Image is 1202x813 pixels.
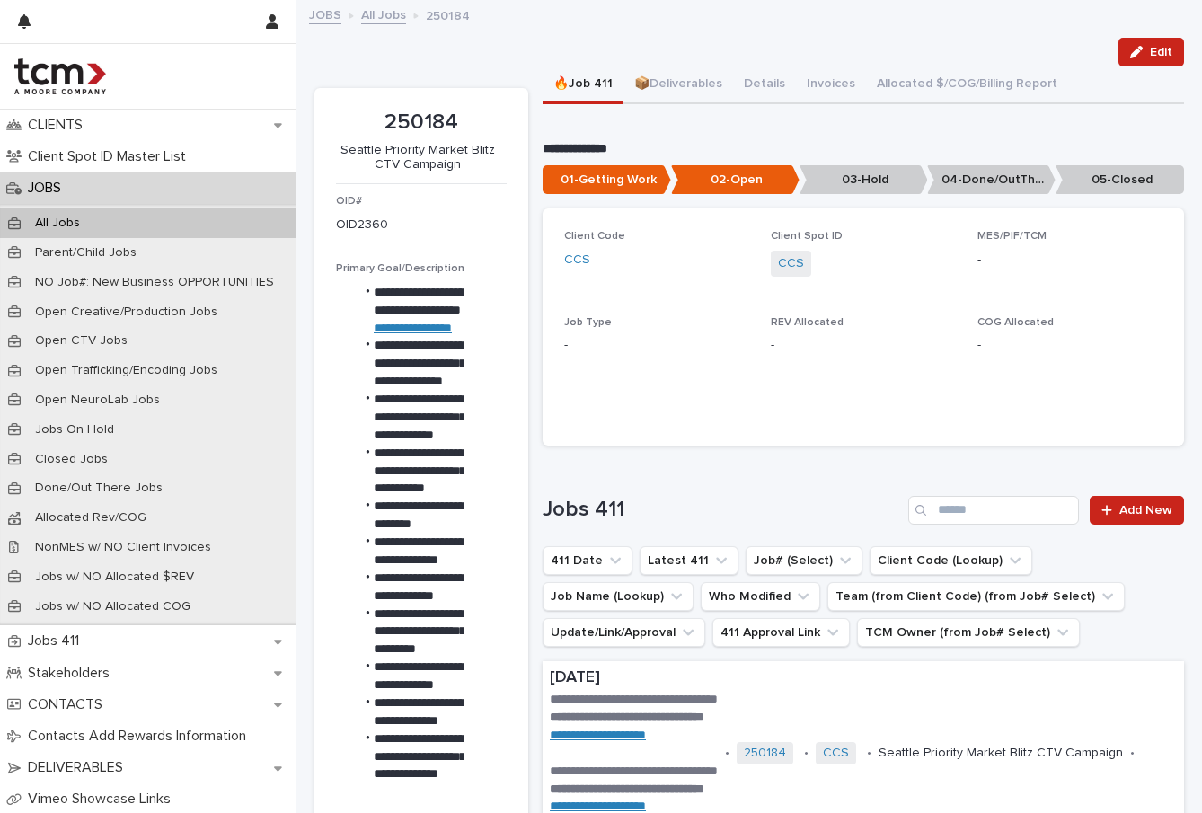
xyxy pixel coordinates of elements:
[927,165,1056,195] p: 04-Done/OutThere
[21,452,122,467] p: Closed Jobs
[564,317,612,328] span: Job Type
[701,582,820,611] button: Who Modified
[543,582,694,611] button: Job Name (Lookup)
[671,165,800,195] p: 02-Open
[21,728,261,745] p: Contacts Add Rewards Information
[879,746,1123,761] p: Seattle Priority Market Blitz CTV Campaign
[21,422,128,437] p: Jobs On Hold
[21,570,208,585] p: Jobs w/ NO Allocated $REV
[426,4,470,24] p: 250184
[21,180,75,197] p: JOBS
[1090,496,1184,525] a: Add New
[21,632,93,650] p: Jobs 411
[336,143,499,173] p: Seattle Priority Market Blitz CTV Campaign
[623,66,733,104] button: 📦Deliverables
[771,336,956,355] p: -
[800,165,928,195] p: 03-Hold
[21,333,142,349] p: Open CTV Jobs
[866,66,1068,104] button: Allocated $/COG/Billing Report
[744,746,786,761] a: 250184
[977,317,1054,328] span: COG Allocated
[1118,38,1184,66] button: Edit
[564,251,590,270] a: CCS
[336,216,388,234] p: OID2360
[733,66,796,104] button: Details
[746,546,862,575] button: Job# (Select)
[14,58,106,94] img: 4hMmSqQkux38exxPVZHQ
[336,263,464,274] span: Primary Goal/Description
[21,791,185,808] p: Vimeo Showcase Links
[712,618,850,647] button: 411 Approval Link
[867,746,871,761] p: •
[1056,165,1184,195] p: 05-Closed
[870,546,1032,575] button: Client Code (Lookup)
[564,336,749,355] p: -
[771,231,843,242] span: Client Spot ID
[977,251,1162,270] p: -
[21,275,288,290] p: NO Job#: New Business OPPORTUNITIES
[21,393,174,408] p: Open NeuroLab Jobs
[21,216,94,231] p: All Jobs
[21,759,137,776] p: DELIVERABLES
[804,746,809,761] p: •
[1150,46,1172,58] span: Edit
[21,510,161,526] p: Allocated Rev/COG
[823,746,849,761] a: CCS
[21,117,97,134] p: CLIENTS
[564,231,625,242] span: Client Code
[361,4,406,24] a: All Jobs
[857,618,1080,647] button: TCM Owner (from Job# Select)
[21,665,124,682] p: Stakeholders
[908,496,1079,525] input: Search
[725,746,729,761] p: •
[21,148,200,165] p: Client Spot ID Master List
[21,305,232,320] p: Open Creative/Production Jobs
[21,696,117,713] p: CONTACTS
[309,4,341,24] a: JOBS
[796,66,866,104] button: Invoices
[1119,504,1172,517] span: Add New
[543,165,671,195] p: 01-Getting Work
[336,110,507,136] p: 250184
[21,245,151,261] p: Parent/Child Jobs
[977,231,1047,242] span: MES/PIF/TCM
[827,582,1125,611] button: Team (from Client Code) (from Job# Select)
[336,196,362,207] span: OID#
[543,546,632,575] button: 411 Date
[977,336,1162,355] p: -
[543,497,901,523] h1: Jobs 411
[21,363,232,378] p: Open Trafficking/Encoding Jobs
[1130,746,1135,761] p: •
[778,254,804,273] a: CCS
[21,599,205,614] p: Jobs w/ NO Allocated COG
[21,481,177,496] p: Done/Out There Jobs
[640,546,738,575] button: Latest 411
[771,317,844,328] span: REV Allocated
[550,668,1177,688] p: [DATE]
[543,618,705,647] button: Update/Link/Approval
[543,66,623,104] button: 🔥Job 411
[21,540,225,555] p: NonMES w/ NO Client Invoices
